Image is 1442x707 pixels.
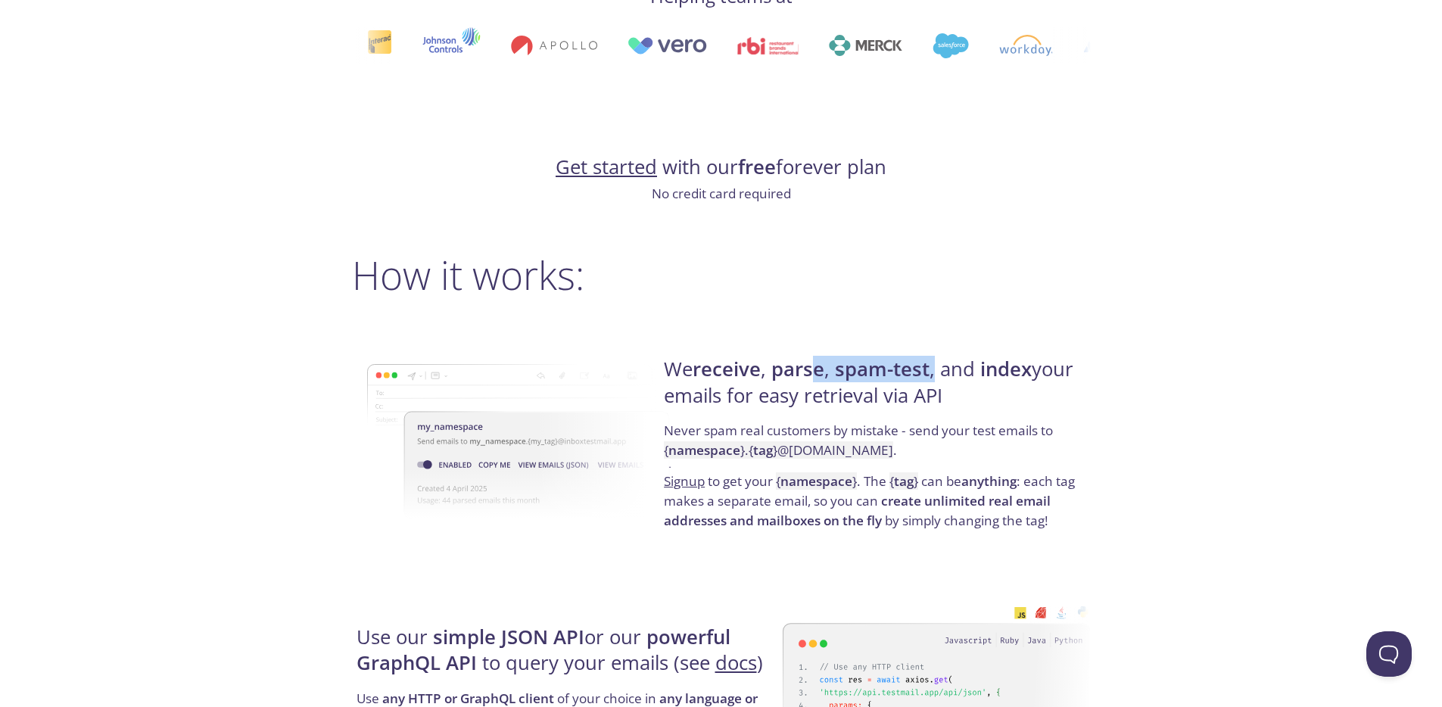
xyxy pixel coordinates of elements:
[693,356,761,382] strong: receive
[780,472,852,490] strong: namespace
[664,492,1051,529] strong: create unlimited real email addresses and mailboxes on the fly
[367,322,675,561] img: namespace-image
[610,37,690,55] img: vero
[915,33,951,58] img: salesforce
[715,649,757,676] a: docs
[405,27,463,64] img: johnsoncontrols
[776,472,857,490] code: { }
[771,356,824,382] strong: parse
[983,35,1036,56] img: workday
[433,624,584,650] strong: simple JSON API
[357,624,730,676] strong: powerful GraphQL API
[382,690,554,707] strong: any HTTP or GraphQL client
[494,35,580,56] img: apollo
[811,35,885,56] img: merck
[835,356,930,382] strong: spam-test
[721,37,782,55] img: rbi
[664,421,1085,472] p: Never spam real customers by mistake - send your test emails to .
[664,357,1085,421] h4: We , , , and your emails for easy retrieval via API
[664,472,705,490] a: Signup
[753,441,773,459] strong: tag
[357,624,778,689] h4: Use our or our to query your emails (see )
[664,472,1085,530] p: to get your . The can be : each tag makes a separate email, so you can by simply changing the tag!
[889,472,918,490] code: { }
[668,441,740,459] strong: namespace
[1366,631,1412,677] iframe: Help Scout Beacon - Open
[894,472,914,490] strong: tag
[352,154,1091,180] h4: with our forever plan
[556,154,657,180] a: Get started
[664,441,893,459] code: { } . { } @[DOMAIN_NAME]
[738,154,776,180] strong: free
[352,184,1091,204] p: No credit card required
[980,356,1032,382] strong: index
[352,252,1091,297] h2: How it works:
[961,472,1017,490] strong: anything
